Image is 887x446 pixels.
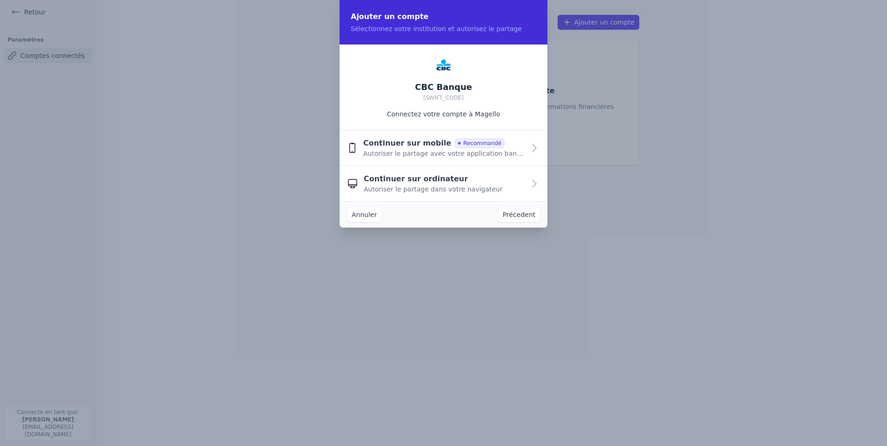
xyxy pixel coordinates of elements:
[340,130,547,166] button: Continuer sur mobile Recommandé Autoriser le partage avec votre application bancaire
[363,149,525,158] span: Autoriser le partage avec votre application bancaire
[364,185,502,194] span: Autoriser le partage dans votre navigateur
[340,166,547,201] button: Continuer sur ordinateur Autoriser le partage dans votre navigateur
[351,11,536,22] h2: Ajouter un compte
[351,24,536,33] p: Sélectionnez votre institution et autorisez le partage
[387,109,500,119] p: Connectez votre compte à Magello
[363,138,451,149] span: Continuer sur mobile
[455,139,504,148] span: Recommandé
[415,82,472,93] h2: CBC Banque
[434,56,453,74] img: CBC Banque
[347,207,381,222] button: Annuler
[423,95,463,101] span: [SWIFT_CODE]
[498,207,540,222] button: Précedent
[364,173,468,185] span: Continuer sur ordinateur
